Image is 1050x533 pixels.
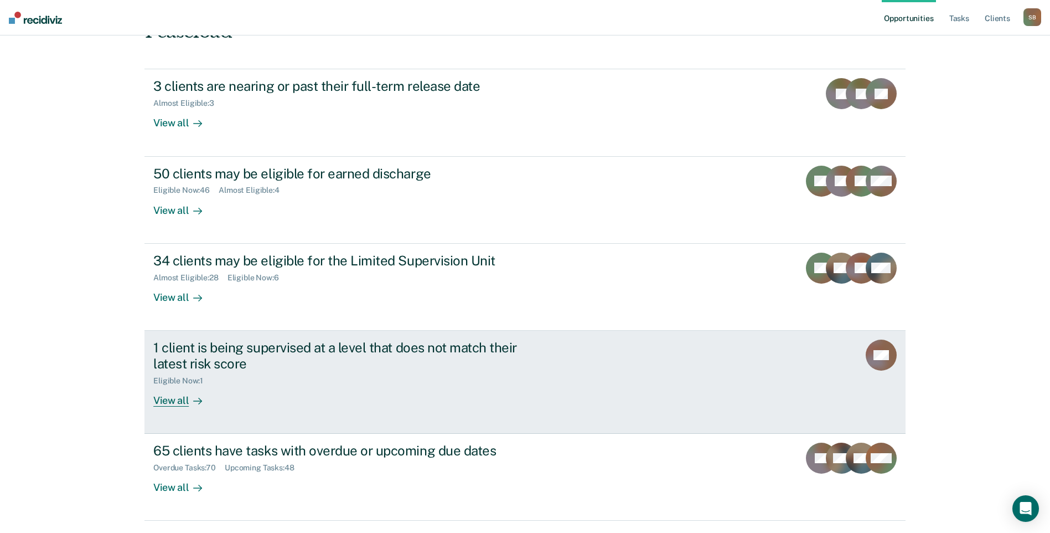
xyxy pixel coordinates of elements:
[153,473,215,494] div: View all
[1012,495,1039,522] div: Open Intercom Messenger
[1023,8,1041,26] button: SB
[153,273,227,283] div: Almost Eligible : 28
[153,282,215,304] div: View all
[144,244,906,331] a: 34 clients may be eligible for the Limited Supervision UnitAlmost Eligible:28Eligible Now:6View all
[153,166,542,182] div: 50 clients may be eligible for earned discharge
[153,186,219,195] div: Eligible Now : 46
[153,108,215,130] div: View all
[153,99,223,108] div: Almost Eligible : 3
[153,385,215,407] div: View all
[153,340,542,372] div: 1 client is being supervised at a level that does not match their latest risk score
[144,331,906,434] a: 1 client is being supervised at a level that does not match their latest risk scoreEligible Now:1...
[144,157,906,244] a: 50 clients may be eligible for earned dischargeEligible Now:46Almost Eligible:4View all
[219,186,288,195] div: Almost Eligible : 4
[1023,8,1041,26] div: S B
[153,78,542,94] div: 3 clients are nearing or past their full-term release date
[144,69,906,156] a: 3 clients are nearing or past their full-term release dateAlmost Eligible:3View all
[153,376,212,386] div: Eligible Now : 1
[225,463,303,473] div: Upcoming Tasks : 48
[227,273,288,283] div: Eligible Now : 6
[144,434,906,521] a: 65 clients have tasks with overdue or upcoming due datesOverdue Tasks:70Upcoming Tasks:48View all
[153,195,215,217] div: View all
[9,12,62,24] img: Recidiviz
[153,463,225,473] div: Overdue Tasks : 70
[153,443,542,459] div: 65 clients have tasks with overdue or upcoming due dates
[153,253,542,269] div: 34 clients may be eligible for the Limited Supervision Unit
